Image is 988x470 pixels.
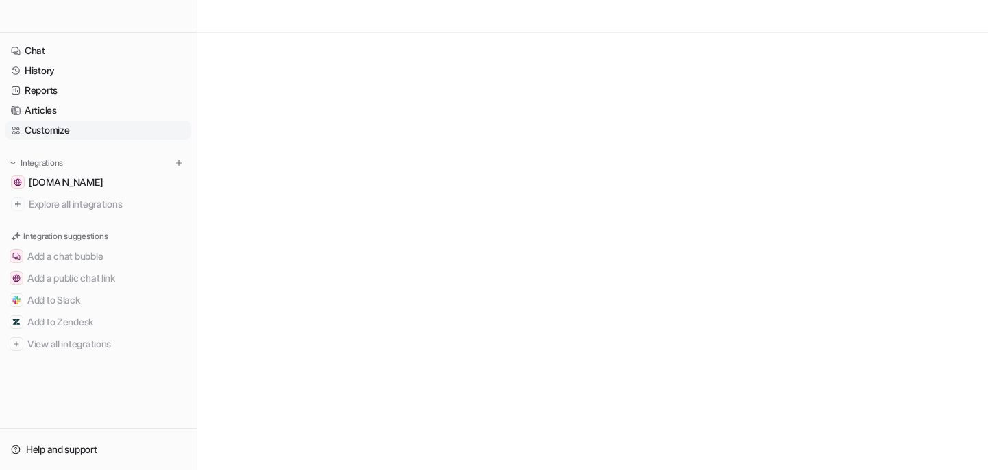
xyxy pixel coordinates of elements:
p: Integrations [21,158,63,169]
img: View all integrations [12,340,21,348]
img: Add a chat bubble [12,252,21,260]
button: Add a public chat linkAdd a public chat link [5,267,191,289]
img: simpli.fi [14,178,22,186]
img: Add to Slack [12,296,21,304]
img: Add a public chat link [12,274,21,282]
button: Add a chat bubbleAdd a chat bubble [5,245,191,267]
button: View all integrationsView all integrations [5,333,191,355]
button: Integrations [5,156,67,170]
a: Articles [5,101,191,120]
img: menu_add.svg [174,158,184,168]
img: expand menu [8,158,18,168]
a: Customize [5,121,191,140]
img: explore all integrations [11,197,25,211]
button: Add to ZendeskAdd to Zendesk [5,311,191,333]
span: Explore all integrations [29,193,186,215]
a: Reports [5,81,191,100]
a: Help and support [5,440,191,459]
button: Add to SlackAdd to Slack [5,289,191,311]
a: Explore all integrations [5,195,191,214]
a: History [5,61,191,80]
img: Add to Zendesk [12,318,21,326]
a: Chat [5,41,191,60]
p: Integration suggestions [23,230,108,243]
span: [DOMAIN_NAME] [29,175,103,189]
a: simpli.fi[DOMAIN_NAME] [5,173,191,192]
